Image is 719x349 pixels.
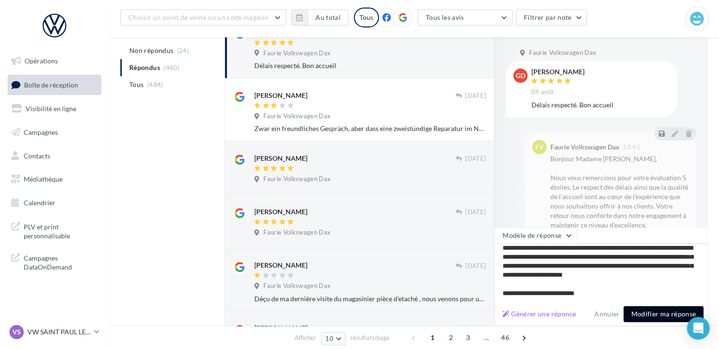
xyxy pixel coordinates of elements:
[418,9,512,26] button: Tous les avis
[291,9,349,26] button: Au total
[24,252,98,272] span: Campagnes DataOnDemand
[254,124,486,133] div: Zwar ein freundliches Gespräch, aber dass eine zweistündige Reparatur im Notfall abgewiesen wird ...
[26,105,76,113] span: Visibilité en ligne
[24,199,55,207] span: Calendrier
[465,208,486,217] span: [DATE]
[254,323,307,333] div: [PERSON_NAME]
[263,112,331,121] span: Faurie Volkswagen Dax
[25,57,58,65] span: Opérations
[321,332,345,345] button: 10
[531,100,670,110] div: Délais respecté. Bon accueil
[6,146,103,166] a: Contacts
[550,144,620,150] div: Faurie Volkswagen Dax
[531,69,584,75] div: [PERSON_NAME]
[479,330,494,345] span: ...
[325,335,333,342] span: 10
[24,220,98,241] span: PLV et print personnalisable
[254,91,307,100] div: [PERSON_NAME]
[529,49,596,57] span: Faurie Volkswagen Dax
[494,227,577,244] button: Modèle de réponse
[426,13,464,21] span: Tous les avis
[6,122,103,142] a: Campagnes
[425,330,440,345] span: 1
[497,330,513,345] span: 46
[254,294,486,304] div: Déçu de ma dernière visite du magasinier pièce d’etaché , nous venons pour une pièce détachée, le...
[295,333,316,342] span: Afficher
[6,75,103,95] a: Boîte de réception
[6,248,103,276] a: Campagnes DataOnDemand
[24,80,78,88] span: Boîte de réception
[465,155,486,163] span: [DATE]
[8,323,101,341] a: VS VW SAINT PAUL LES DAX
[24,175,63,183] span: Médiathèque
[591,308,623,320] button: Annuler
[516,9,587,26] button: Filtrer par note
[443,330,458,345] span: 2
[535,142,544,152] span: FV
[263,228,331,237] span: Faurie Volkswagen Dax
[129,80,144,89] span: Tous
[263,282,331,290] span: Faurie Volkswagen Dax
[550,154,689,249] div: Bonjour Madame [PERSON_NAME], Nous vous remercions pour votre évaluation 5 étoiles. Le respect de...
[12,327,21,337] span: VS
[120,9,286,26] button: Choisir un point de vente ou un code magasin
[254,207,307,217] div: [PERSON_NAME]
[177,47,189,54] span: (24)
[307,9,349,26] button: Au total
[129,46,173,55] span: Non répondus
[6,169,103,189] a: Médiathèque
[531,88,554,96] span: 09 août
[6,51,103,71] a: Opérations
[687,317,710,340] div: Open Intercom Messenger
[516,71,525,80] span: GD
[499,308,580,320] button: Générer une réponse
[24,151,50,159] span: Contacts
[6,217,103,244] a: PLV et print personnalisable
[623,306,703,322] button: Modifier ma réponse
[6,193,103,213] a: Calendrier
[460,330,476,345] span: 3
[623,144,640,150] span: 10:45
[147,81,163,88] span: (484)
[24,128,58,136] span: Campagnes
[254,261,307,270] div: [PERSON_NAME]
[263,175,331,183] span: Faurie Volkswagen Dax
[6,99,103,119] a: Visibilité en ligne
[354,8,379,27] div: Tous
[27,327,90,337] p: VW SAINT PAUL LES DAX
[351,333,390,342] span: résultats/page
[254,154,307,163] div: [PERSON_NAME]
[128,13,269,21] span: Choisir un point de vente ou un code magasin
[254,61,486,70] div: Délais respecté. Bon accueil
[465,92,486,100] span: [DATE]
[263,49,331,58] span: Faurie Volkswagen Dax
[465,325,486,333] span: [DATE]
[465,262,486,270] span: [DATE]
